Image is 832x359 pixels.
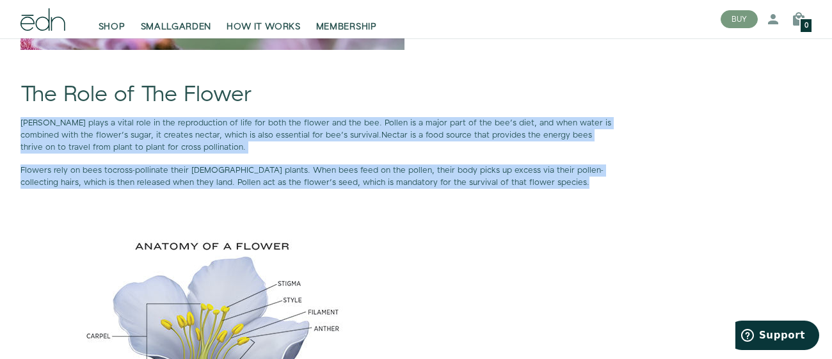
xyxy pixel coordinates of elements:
span: MEMBERSHIP [316,20,377,33]
span: SHOP [99,20,125,33]
button: BUY [721,10,758,28]
span: [PERSON_NAME] plays a vital role in the reproduction of life for both the flower and the bee. Pol... [20,117,611,141]
iframe: Opens a widget where you can find more information [735,321,819,353]
h1: The Role of The Flower [20,83,612,107]
span: . When bees feed on the pollen, their body picks up excess via their pollen-collecting hairs, whi... [20,164,604,188]
span: 0 [804,22,808,29]
span: SMALLGARDEN [141,20,212,33]
a: SHOP [91,5,133,33]
span: HOW IT WORKS [227,20,300,33]
span: Flowers rely on bees to [20,164,113,176]
a: SMALLGARDEN [133,5,220,33]
span: cross-pollinate their [DEMOGRAPHIC_DATA] plants [113,164,308,176]
span: Nectar is a food source that provides the energy bees thrive on to travel from plant to plant for... [20,129,592,153]
a: HOW IT WORKS [219,5,308,33]
a: MEMBERSHIP [308,5,385,33]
